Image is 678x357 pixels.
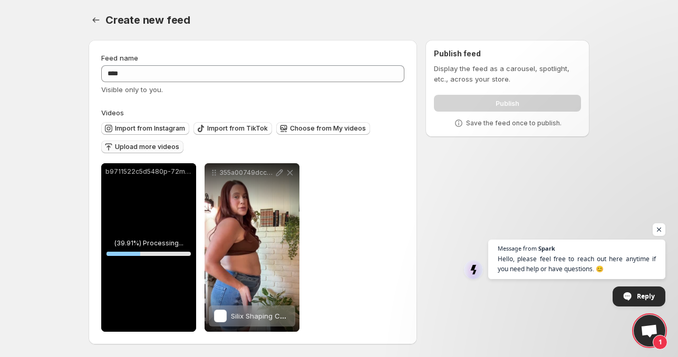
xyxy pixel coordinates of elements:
[115,124,185,133] span: Import from Instagram
[231,312,400,320] span: Silix Shaping Cami Flattens Belly & Smooths Curves
[89,13,103,27] button: Settings
[101,163,196,332] div: b9711522c5d5480p-72mbps-58702160(39.91%) Processing...39.91363534713445%
[105,14,190,26] span: Create new feed
[653,335,667,350] span: 1
[434,48,581,59] h2: Publish feed
[290,124,366,133] span: Choose from My videos
[101,122,189,135] button: Import from Instagram
[498,245,537,251] span: Message from
[205,163,299,332] div: 355a00749dcc480p-72mbps-58702158Silix Shaping Cami Flattens Belly & Smooths CurvesSilix Shaping C...
[101,108,124,117] span: Videos
[193,122,272,135] button: Import from TikTok
[105,167,192,176] p: b9711522c5d5480p-72mbps-58702160
[466,119,561,127] p: Save the feed once to publish.
[276,122,370,135] button: Choose from My videos
[101,141,183,153] button: Upload more videos
[101,85,163,94] span: Visible only to you.
[207,124,268,133] span: Import from TikTok
[538,245,555,251] span: Spark
[219,168,274,177] p: 355a00749dcc480p-72mbps-58702158
[101,54,138,62] span: Feed name
[115,143,179,151] span: Upload more videos
[637,287,655,305] span: Reply
[498,254,656,274] span: Hello, please feel free to reach out here anytime if you need help or have questions. 😊
[634,315,665,346] div: Open chat
[434,63,581,84] p: Display the feed as a carousel, spotlight, etc., across your store.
